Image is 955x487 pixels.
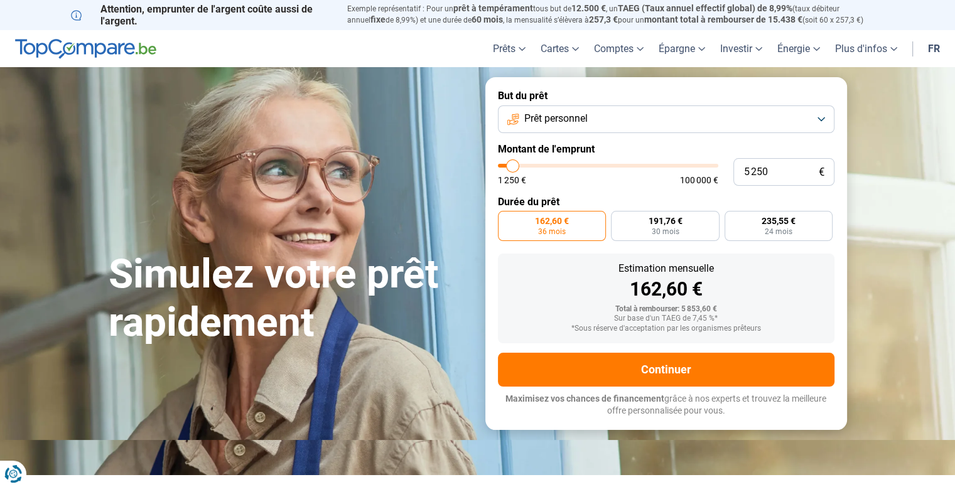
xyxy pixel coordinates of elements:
[347,3,885,26] p: Exemple représentatif : Pour un tous but de , un (taux débiteur annuel de 8,99%) et une durée de ...
[498,143,834,155] label: Montant de l'emprunt
[589,14,618,24] span: 257,3 €
[571,3,606,13] span: 12.500 €
[498,90,834,102] label: But du prêt
[453,3,533,13] span: prêt à tempérament
[680,176,718,185] span: 100 000 €
[71,3,332,27] p: Attention, emprunter de l'argent coûte aussi de l'argent.
[586,30,651,67] a: Comptes
[765,228,792,235] span: 24 mois
[508,305,824,314] div: Total à rembourser: 5 853,60 €
[370,14,386,24] span: fixe
[651,228,679,235] span: 30 mois
[618,3,792,13] span: TAEG (Taux annuel effectif global) de 8,99%
[109,250,470,347] h1: Simulez votre prêt rapidement
[498,196,834,208] label: Durée du prêt
[508,280,824,299] div: 162,60 €
[472,14,503,24] span: 60 mois
[508,264,824,274] div: Estimation mensuelle
[524,112,588,126] span: Prêt personnel
[713,30,770,67] a: Investir
[762,217,796,225] span: 235,55 €
[508,314,824,323] div: Sur base d'un TAEG de 7,45 %*
[505,393,664,404] span: Maximisez vos chances de financement
[538,228,566,235] span: 36 mois
[651,30,713,67] a: Épargne
[535,217,569,225] span: 162,60 €
[498,105,834,133] button: Prêt personnel
[498,176,526,185] span: 1 250 €
[828,30,905,67] a: Plus d'infos
[498,393,834,417] p: grâce à nos experts et trouvez la meilleure offre personnalisée pour vous.
[15,39,156,59] img: TopCompare
[920,30,947,67] a: fr
[485,30,533,67] a: Prêts
[533,30,586,67] a: Cartes
[819,167,824,178] span: €
[770,30,828,67] a: Énergie
[648,217,682,225] span: 191,76 €
[644,14,802,24] span: montant total à rembourser de 15.438 €
[498,353,834,387] button: Continuer
[508,324,824,333] div: *Sous réserve d'acceptation par les organismes prêteurs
